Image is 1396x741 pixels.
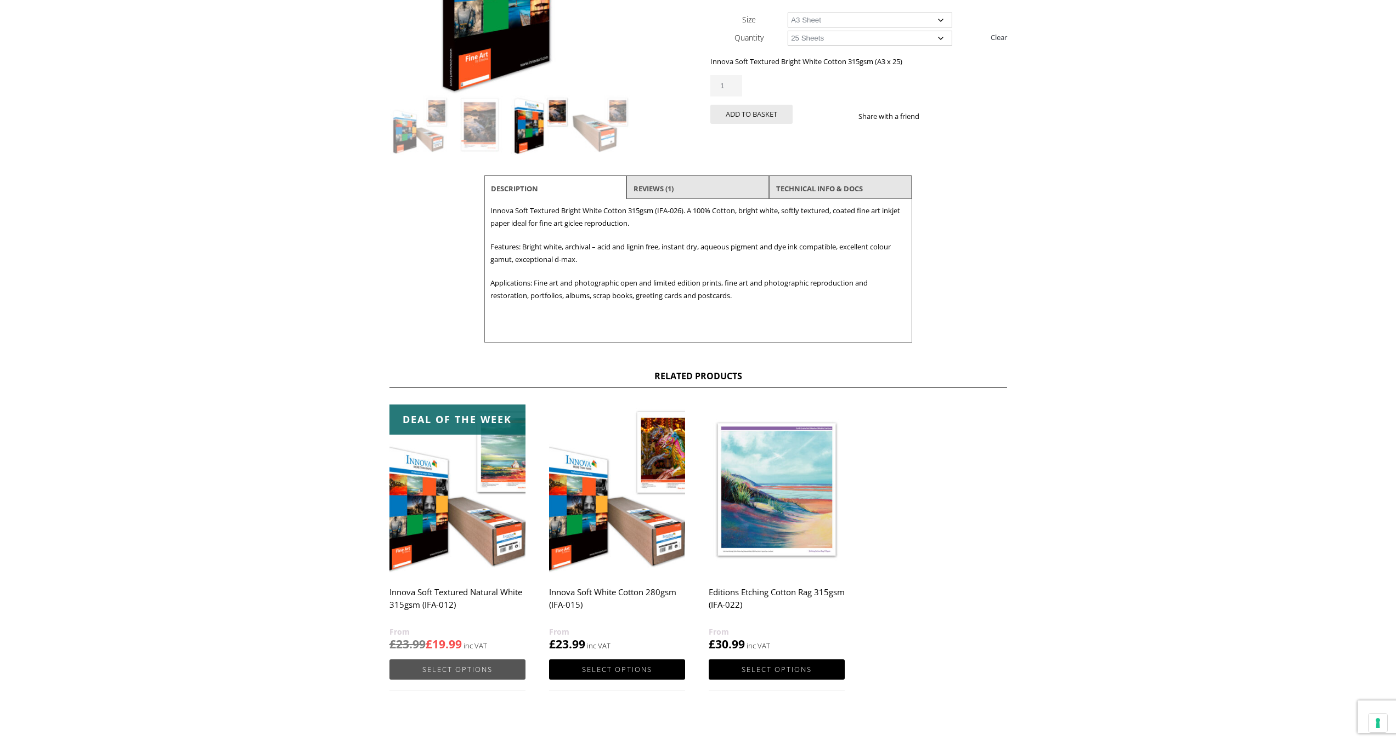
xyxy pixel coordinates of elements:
h2: Editions Etching Cotton Rag 315gsm (IFA-022) [709,582,845,625]
label: Quantity [734,32,764,43]
p: Applications: Fine art and photographic open and limited edition prints, fine art and photographi... [490,277,906,302]
button: Add to basket [710,105,793,124]
span: £ [549,636,556,652]
a: Reviews (1) [634,179,674,198]
a: TECHNICAL INFO & DOCS [776,179,863,198]
img: Innova Soft Textured Bright White Cotton 315gsm (IFA-026) [390,95,449,155]
label: Size [742,14,756,25]
p: Share with a friend [858,110,932,123]
a: Editions Etching Cotton Rag 315gsm (IFA-022) £30.99 [709,404,845,652]
button: Your consent preferences for tracking technologies [1369,714,1387,732]
span: £ [709,636,715,652]
img: twitter sharing button [946,112,954,121]
a: Clear options [991,29,1007,46]
div: Deal of the week [389,404,525,435]
img: Innova Soft White Cotton 280gsm (IFA-015) [549,404,685,574]
img: Editions Etching Cotton Rag 315gsm (IFA-022) [709,404,845,574]
h2: Innova Soft Textured Natural White 315gsm (IFA-012) [389,582,525,625]
a: Select options for “Innova Soft White Cotton 280gsm (IFA-015)” [549,659,685,680]
a: Select options for “Editions Etching Cotton Rag 315gsm (IFA-022)” [709,659,845,680]
bdi: 23.99 [389,636,426,652]
img: facebook sharing button [932,112,941,121]
p: Innova Soft Textured Bright White Cotton 315gsm (A3 x 25) [710,55,1007,68]
img: Innova Soft Textured Natural White 315gsm (IFA-012) [389,404,525,574]
a: Select options for “Innova Soft Textured Natural White 315gsm (IFA-012)” [389,659,525,680]
input: Product quantity [710,75,742,96]
p: Features: Bright white, archival – acid and lignin free, instant dry, aqueous pigment and dye ink... [490,241,906,266]
img: Innova Soft Textured Bright White Cotton 315gsm (IFA-026) - Image 4 [571,95,630,155]
h2: Innova Soft White Cotton 280gsm (IFA-015) [549,582,685,625]
h2: Related products [389,370,1007,388]
bdi: 30.99 [709,636,745,652]
img: Innova Soft Textured Bright White Cotton 315gsm (IFA-026) - Image 2 [450,95,510,155]
a: Deal of the week Innova Soft Textured Natural White 315gsm (IFA-012) £23.99£19.99 [389,404,525,652]
img: email sharing button [959,112,968,121]
img: Innova Soft Textured Bright White Cotton 315gsm (IFA-026) - Image 3 [511,95,570,155]
span: £ [389,636,396,652]
a: Description [491,179,538,198]
p: Innova Soft Textured Bright White Cotton 315gsm (IFA-026). A 100% Cotton, bright white, softly te... [490,204,906,230]
bdi: 19.99 [426,636,462,652]
bdi: 23.99 [549,636,585,652]
a: Innova Soft White Cotton 280gsm (IFA-015) £23.99 [549,404,685,652]
span: £ [426,636,432,652]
